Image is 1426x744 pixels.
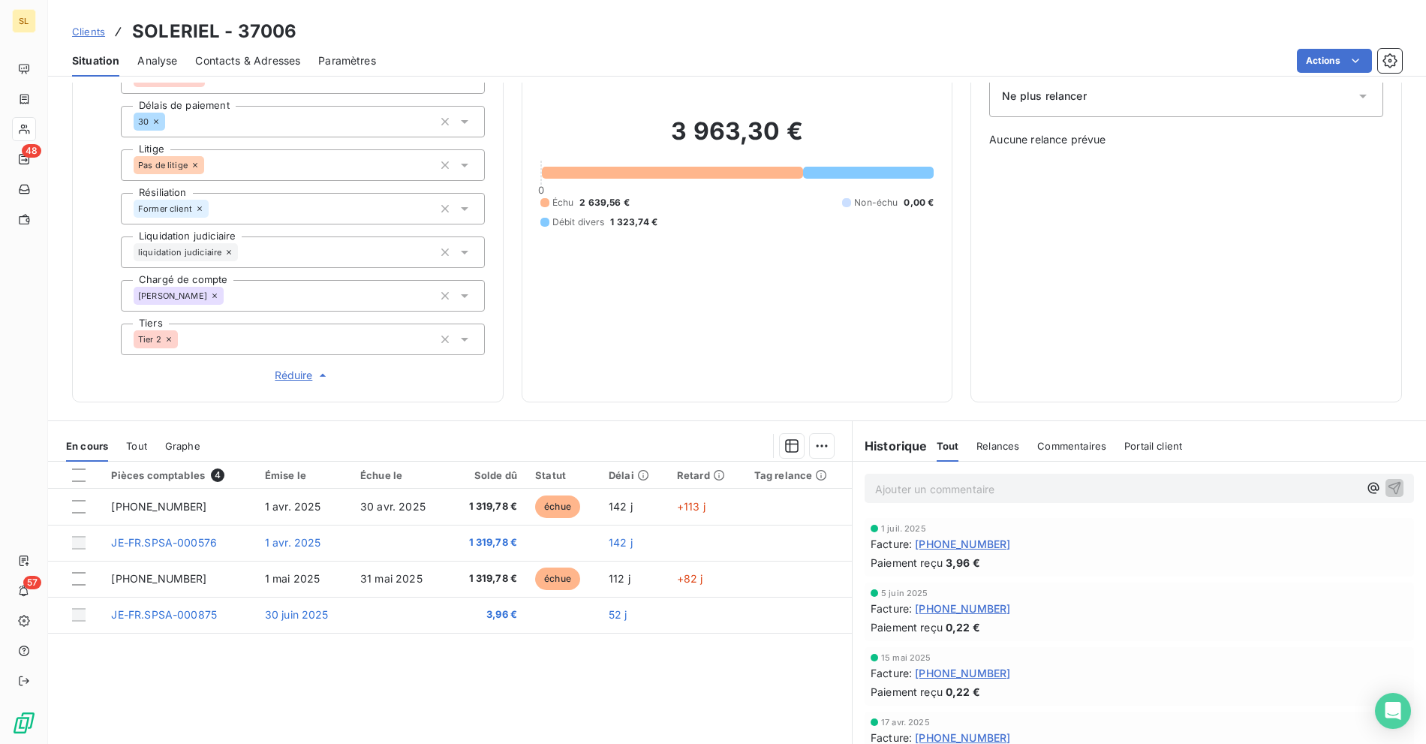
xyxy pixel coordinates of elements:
span: 3,96 € [946,555,980,571]
span: JE-FR.SPSA-000875 [111,608,217,621]
span: 1 319,78 € [458,499,517,514]
input: Ajouter une valeur [165,115,177,128]
div: Retard [677,469,736,481]
span: 0,22 € [946,619,980,635]
input: Ajouter une valeur [224,289,236,303]
span: liquidation judiciaire [138,248,221,257]
span: 15 mai 2025 [881,653,931,662]
div: Statut [535,469,591,481]
input: Ajouter une valeur [209,202,221,215]
span: Facture : [871,601,912,616]
span: Clients [72,26,105,38]
span: Paiement reçu [871,684,943,700]
span: En cours [66,440,108,452]
span: 0,22 € [946,684,980,700]
span: Réduire [275,368,330,383]
span: 30 avr. 2025 [360,500,426,513]
h6: Historique [853,437,928,455]
span: Portail client [1124,440,1182,452]
span: Non-échu [854,196,898,209]
span: Paiement reçu [871,619,943,635]
span: Tout [937,440,959,452]
span: 17 avr. 2025 [881,718,930,727]
span: [PHONE_NUMBER] [915,601,1010,616]
span: Graphe [165,440,200,452]
img: Logo LeanPay [12,711,36,735]
span: [PHONE_NUMBER] [915,665,1010,681]
span: Paiement reçu [871,555,943,571]
span: +113 j [677,500,705,513]
h2: 3 963,30 € [540,116,934,161]
span: Facture : [871,665,912,681]
button: Réduire [121,367,485,384]
span: 30 juin 2025 [265,608,329,621]
span: Situation [72,53,119,68]
input: Ajouter une valeur [178,333,190,346]
span: 1 avr. 2025 [265,500,321,513]
span: 0,00 € [904,196,934,209]
span: Pas de litige [138,161,188,170]
span: 5 juin 2025 [881,589,928,598]
span: 48 [22,144,41,158]
span: 52 j [609,608,627,621]
span: 4 [211,468,224,482]
div: Délai [609,469,659,481]
span: +82 j [677,572,703,585]
span: 30 [138,117,149,126]
span: Tier 2 [138,335,161,344]
span: Échu [552,196,574,209]
span: 31 mai 2025 [360,572,423,585]
a: Clients [72,24,105,39]
input: Ajouter une valeur [204,158,216,172]
input: Ajouter une valeur [238,245,250,259]
span: 2 639,56 € [579,196,630,209]
span: [PHONE_NUMBER] [111,572,206,585]
h3: SOLERIEL - 37006 [132,18,296,45]
span: Ne plus relancer [1002,89,1086,104]
span: Contacts & Adresses [195,53,300,68]
span: [PHONE_NUMBER] [915,536,1010,552]
span: 142 j [609,500,633,513]
button: Actions [1297,49,1372,73]
span: 1 319,78 € [458,571,517,586]
span: Paramètres [318,53,376,68]
span: Facture : [871,536,912,552]
span: Analyse [137,53,177,68]
span: échue [535,495,580,518]
span: Tout [126,440,147,452]
div: Tag relance [754,469,843,481]
span: Commentaires [1037,440,1106,452]
span: 112 j [609,572,630,585]
span: 142 j [609,536,633,549]
div: SL [12,9,36,33]
a: 48 [12,147,35,171]
span: 1 juil. 2025 [881,524,926,533]
div: Open Intercom Messenger [1375,693,1411,729]
span: Former client [138,204,192,213]
span: [PERSON_NAME] [138,291,207,300]
span: Aucune relance prévue [989,132,1383,147]
span: Relances [976,440,1019,452]
span: 1 mai 2025 [265,572,320,585]
span: échue [535,568,580,590]
span: [PHONE_NUMBER] [111,500,206,513]
div: Solde dû [458,469,517,481]
span: 1 323,74 € [610,215,657,229]
span: 1 319,78 € [458,535,517,550]
div: Échue le [360,469,440,481]
span: Débit divers [552,215,605,229]
span: 3,96 € [458,607,517,622]
div: Pièces comptables [111,468,246,482]
div: Émise le [265,469,342,481]
span: JE-FR.SPSA-000576 [111,536,217,549]
span: 0 [538,184,544,196]
span: 57 [23,576,41,589]
span: 1 avr. 2025 [265,536,321,549]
